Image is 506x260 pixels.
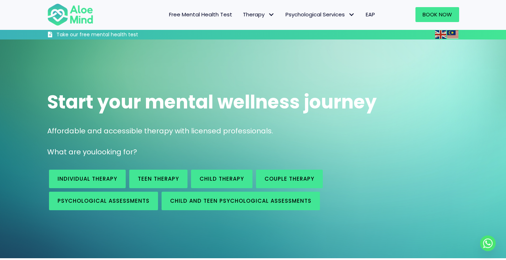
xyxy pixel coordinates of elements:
[47,31,176,39] a: Take our free mental health test
[58,175,117,182] span: Individual therapy
[243,11,275,18] span: Therapy
[447,30,458,39] img: ms
[138,175,179,182] span: Teen Therapy
[169,11,232,18] span: Free Mental Health Test
[280,7,360,22] a: Psychological ServicesPsychological Services: submenu
[47,147,96,157] span: What are you
[47,126,459,136] p: Affordable and accessible therapy with licensed professionals.
[435,30,446,39] img: en
[256,170,323,188] a: Couple therapy
[200,175,244,182] span: Child Therapy
[129,170,187,188] a: Teen Therapy
[164,7,238,22] a: Free Mental Health Test
[366,11,375,18] span: EAP
[56,31,176,38] h3: Take our free mental health test
[49,170,126,188] a: Individual therapy
[435,30,447,38] a: English
[191,170,252,188] a: Child Therapy
[162,192,320,210] a: Child and Teen Psychological assessments
[266,10,277,20] span: Therapy: submenu
[447,30,459,38] a: Malay
[285,11,355,18] span: Psychological Services
[96,147,137,157] span: looking for?
[49,192,158,210] a: Psychological assessments
[238,7,280,22] a: TherapyTherapy: submenu
[480,235,496,251] a: Whatsapp
[415,7,459,22] a: Book Now
[58,197,149,205] span: Psychological assessments
[47,3,93,26] img: Aloe mind Logo
[170,197,311,205] span: Child and Teen Psychological assessments
[47,89,377,115] span: Start your mental wellness journey
[103,7,380,22] nav: Menu
[360,7,380,22] a: EAP
[423,11,452,18] span: Book Now
[265,175,314,182] span: Couple therapy
[347,10,357,20] span: Psychological Services: submenu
